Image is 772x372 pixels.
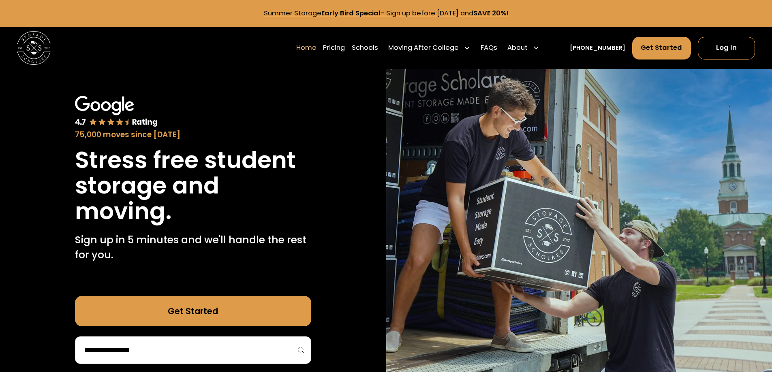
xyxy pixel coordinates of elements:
a: Log In [698,37,755,60]
div: 75,000 moves since [DATE] [75,129,311,140]
a: FAQs [481,36,497,60]
h1: Stress free student storage and moving. [75,147,311,224]
div: Moving After College [385,36,474,60]
a: Home [296,36,316,60]
a: Summer StorageEarly Bird Special- Sign up before [DATE] andSAVE 20%! [264,9,509,18]
strong: Early Bird Special [321,9,381,18]
a: Schools [352,36,378,60]
a: Get Started [632,37,691,60]
a: [PHONE_NUMBER] [570,44,625,53]
p: Sign up in 5 minutes and we'll handle the rest for you. [75,232,311,263]
a: Pricing [323,36,345,60]
strong: SAVE 20%! [473,9,509,18]
a: Get Started [75,296,311,326]
div: Moving After College [388,43,459,53]
div: About [507,43,528,53]
div: About [504,36,543,60]
img: Google 4.7 star rating [75,96,158,128]
img: Storage Scholars main logo [17,31,51,65]
a: home [17,31,51,65]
